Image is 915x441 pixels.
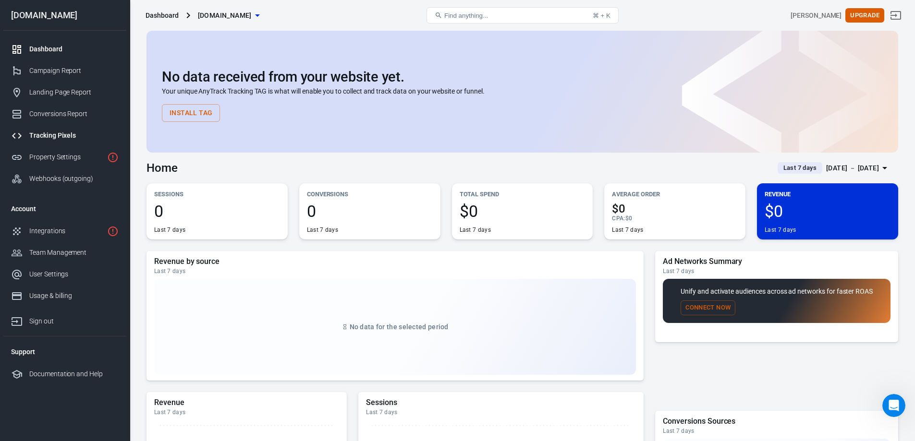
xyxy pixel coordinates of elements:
h3: Home [146,161,178,175]
div: Last 7 days [154,408,339,416]
div: Dashboard [146,11,179,20]
div: Last 7 days [663,427,891,435]
h5: Sessions [366,398,636,407]
div: Usage & billing [29,291,119,301]
span: $0 [612,203,738,215]
div: User Settings [29,269,119,279]
a: Conversions Report [3,103,126,125]
h5: Ad Networks Summary [663,257,891,266]
button: Connect Now [681,300,735,315]
a: User Settings [3,263,126,285]
div: Webhooks (outgoing) [29,174,119,184]
p: Revenue [765,189,891,199]
span: $0 [765,203,891,219]
h5: Revenue [154,398,339,407]
a: Webhooks (outgoing) [3,168,126,190]
a: Usage & billing [3,285,126,307]
span: CPA : [612,215,625,222]
button: Find anything...⌘ + K [427,7,619,24]
svg: Property is not installed yet [107,152,119,163]
div: Last 7 days [154,267,636,275]
p: Your unique AnyTrack Tracking TAG is what will enable you to collect and track data on your websi... [162,86,883,96]
div: Last 7 days [154,226,185,234]
div: Account id: L1PjXgAp [791,11,842,21]
li: Support [3,340,126,363]
a: Tracking Pixels [3,125,126,146]
div: Team Management [29,248,119,258]
a: Sign out [884,4,907,27]
iframe: Intercom live chat [882,394,905,417]
h2: No data received from your website yet. [162,69,883,84]
span: $0 [460,203,586,219]
span: No data for the selected period [350,323,449,331]
div: Last 7 days [663,267,891,275]
button: [DOMAIN_NAME] [194,7,263,24]
span: 0 [154,203,280,219]
p: Unify and activate audiences across ad networks for faster ROAS [681,286,873,297]
p: Average Order [612,189,738,199]
p: Total Spend [460,189,586,199]
p: Sessions [154,189,280,199]
div: Last 7 days [307,226,338,234]
div: [DOMAIN_NAME] [3,11,126,20]
a: Dashboard [3,38,126,60]
button: Upgrade [845,8,884,23]
div: Campaign Report [29,66,119,76]
a: Sign out [3,307,126,332]
button: Last 7 days[DATE] － [DATE] [770,160,898,176]
div: Last 7 days [366,408,636,416]
p: Conversions [307,189,433,199]
svg: 1 networks not verified yet [107,226,119,237]
a: Property Settings [3,146,126,168]
a: Landing Page Report [3,82,126,103]
a: Integrations [3,220,126,242]
span: Find anything... [444,12,488,19]
div: [DATE] － [DATE] [826,162,879,174]
div: Property Settings [29,152,103,162]
span: 0 [307,203,433,219]
div: Sign out [29,316,119,326]
span: samcart.com [198,10,252,22]
div: Tracking Pixels [29,131,119,141]
a: Campaign Report [3,60,126,82]
div: Last 7 days [612,226,643,234]
div: ⌘ + K [593,12,610,19]
h5: Conversions Sources [663,417,891,426]
a: Team Management [3,242,126,263]
div: Integrations [29,226,103,236]
li: Account [3,197,126,220]
button: Install Tag [162,104,220,122]
span: $0 [625,215,632,222]
h5: Revenue by source [154,257,636,266]
div: Documentation and Help [29,369,119,379]
div: Last 7 days [765,226,796,234]
div: Last 7 days [460,226,491,234]
div: Landing Page Report [29,87,119,97]
div: Conversions Report [29,109,119,119]
div: Dashboard [29,44,119,54]
span: Last 7 days [780,163,820,173]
